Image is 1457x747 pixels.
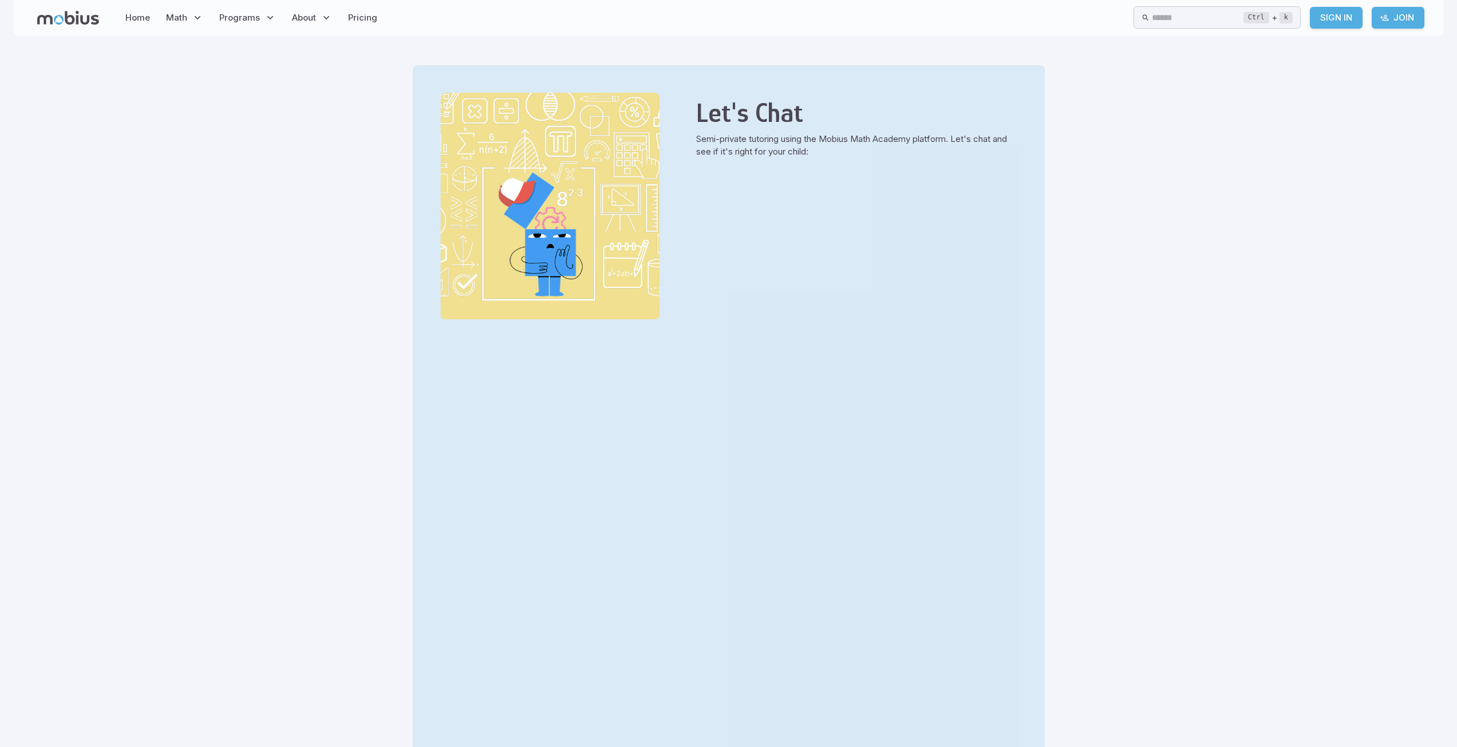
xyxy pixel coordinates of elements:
kbd: Ctrl [1243,12,1269,23]
span: Programs [219,11,260,24]
a: Pricing [345,5,381,31]
a: Home [122,5,153,31]
div: + [1243,11,1293,25]
kbd: k [1280,12,1293,23]
h2: Let's Chat [696,97,1008,128]
a: Sign In [1310,7,1363,29]
span: About [292,11,316,24]
a: Join [1372,7,1424,29]
span: Math [166,11,187,24]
